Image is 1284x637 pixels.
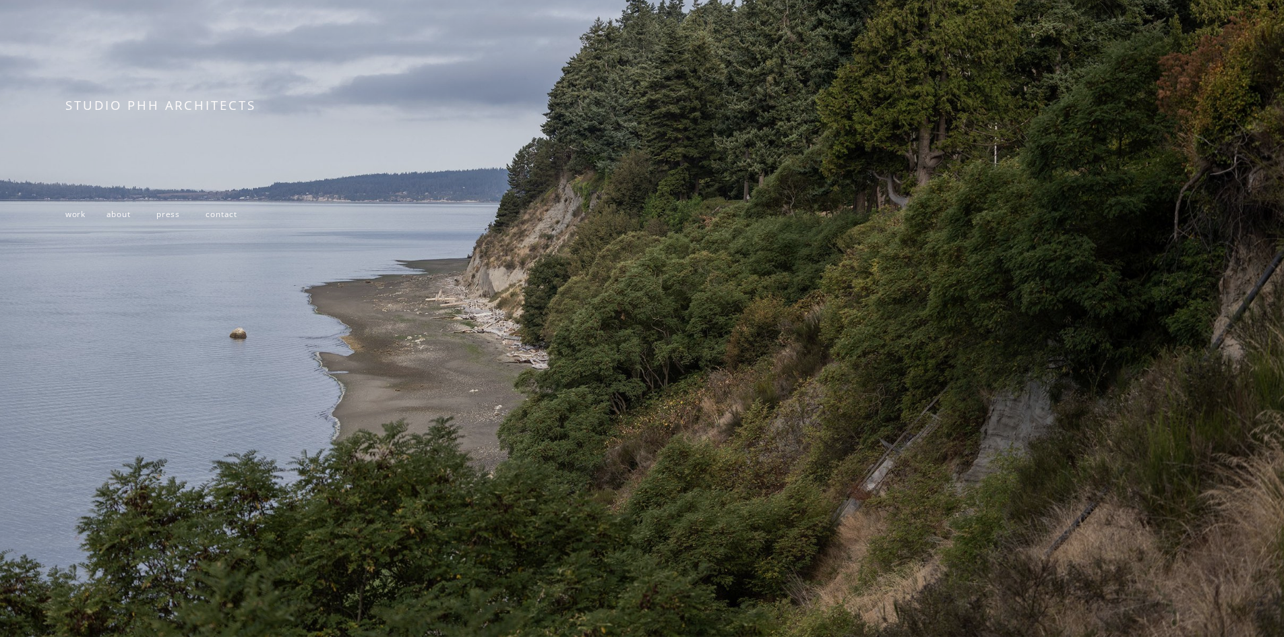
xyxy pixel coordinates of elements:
a: about [106,208,131,219]
a: work [65,208,86,219]
a: press [156,208,180,219]
a: contact [206,208,237,219]
span: STUDIO PHH ARCHITECTS [65,96,256,113]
